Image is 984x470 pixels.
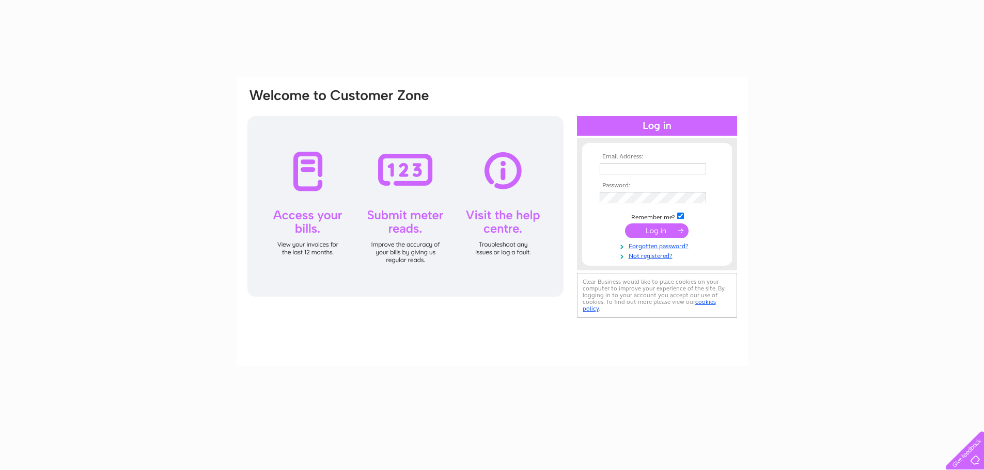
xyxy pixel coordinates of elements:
a: Not registered? [600,250,717,260]
a: cookies policy [583,298,716,312]
a: Forgotten password? [600,240,717,250]
input: Submit [625,223,689,238]
th: Password: [597,182,717,189]
div: Clear Business would like to place cookies on your computer to improve your experience of the sit... [577,273,737,318]
th: Email Address: [597,153,717,160]
td: Remember me? [597,211,717,221]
